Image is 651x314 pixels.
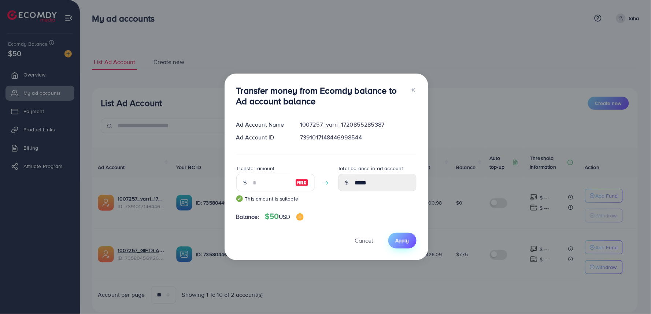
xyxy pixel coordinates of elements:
[236,165,275,172] label: Transfer amount
[230,133,295,142] div: Ad Account ID
[279,213,290,221] span: USD
[236,85,405,106] h3: Transfer money from Ecomdy balance to Ad account balance
[230,120,295,129] div: Ad Account Name
[388,233,417,248] button: Apply
[620,281,646,309] iframe: Chat
[236,195,243,202] img: guide
[338,165,403,172] label: Total balance in ad account
[355,236,373,244] span: Cancel
[346,233,382,248] button: Cancel
[294,120,422,129] div: 1007257_varri_1720855285387
[265,212,304,221] h4: $50
[296,213,304,221] img: image
[396,237,409,244] span: Apply
[294,133,422,142] div: 7391017148446998544
[236,213,259,221] span: Balance:
[236,195,315,202] small: This amount is suitable
[295,178,308,187] img: image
